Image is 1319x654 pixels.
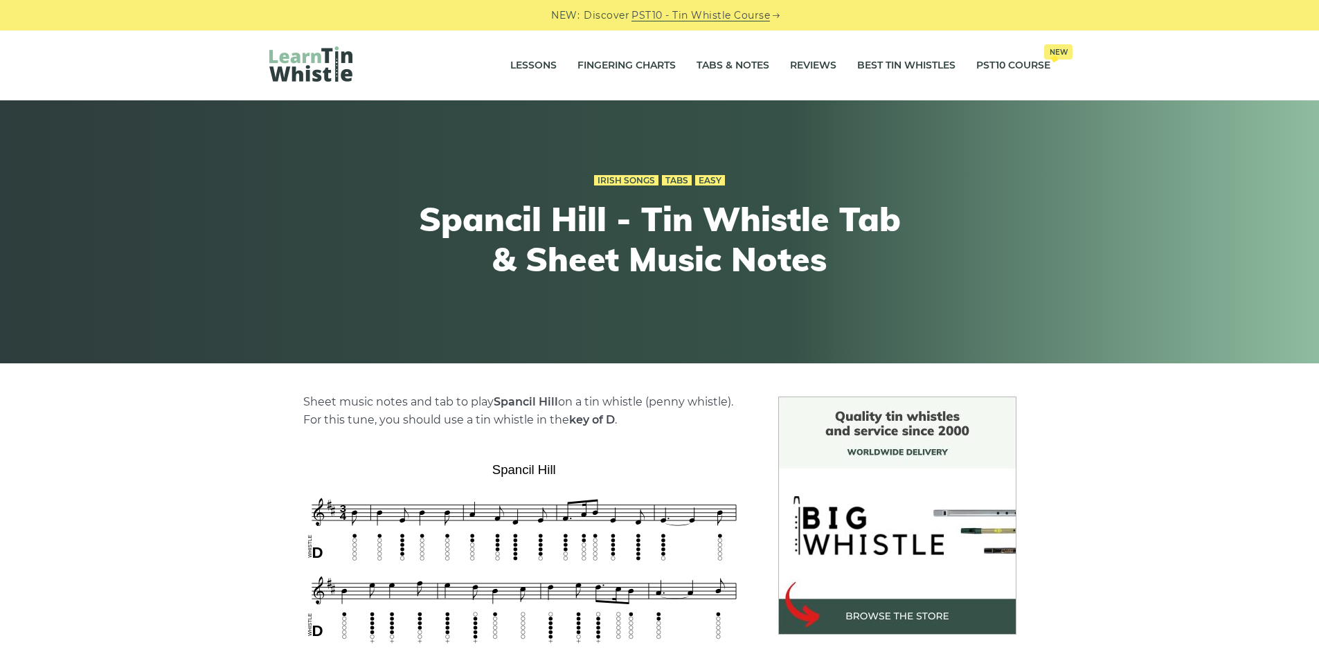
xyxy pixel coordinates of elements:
strong: Spancil Hill [494,395,558,408]
a: Best Tin Whistles [857,48,955,83]
a: Reviews [790,48,836,83]
img: BigWhistle Tin Whistle Store [778,397,1016,635]
a: Tabs [662,175,692,186]
a: Fingering Charts [577,48,676,83]
img: LearnTinWhistle.com [269,46,352,82]
a: Easy [695,175,725,186]
strong: key of D [569,413,615,426]
h1: Spancil Hill - Tin Whistle Tab & Sheet Music Notes [405,199,915,279]
p: Sheet music notes and tab to play on a tin whistle (penny whistle). For this tune, you should use... [303,393,745,429]
a: PST10 CourseNew [976,48,1050,83]
span: New [1044,44,1073,60]
a: Tabs & Notes [697,48,769,83]
a: Irish Songs [594,175,658,186]
a: Lessons [510,48,557,83]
